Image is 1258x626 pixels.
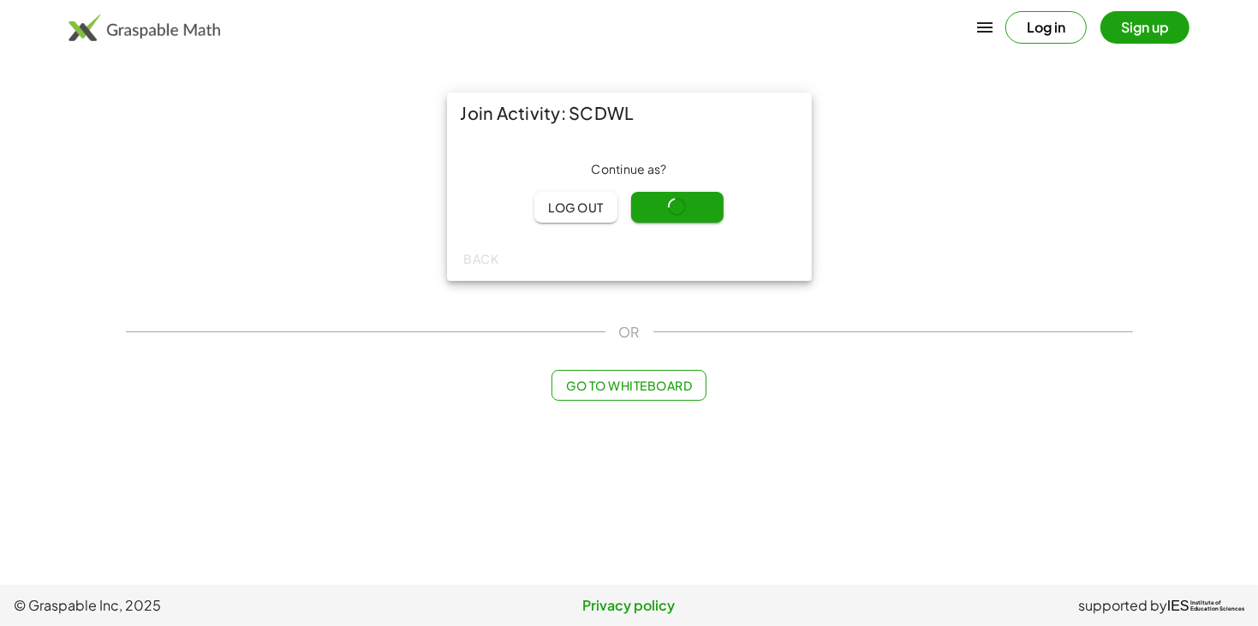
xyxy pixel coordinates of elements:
button: Log in [1005,11,1087,44]
span: Institute of Education Sciences [1190,600,1244,612]
span: © Graspable Inc, 2025 [14,595,424,616]
div: Continue as ? [461,161,798,178]
span: Go to Whiteboard [566,378,692,393]
span: IES [1167,598,1189,614]
button: Log out [534,192,617,223]
a: IESInstitute ofEducation Sciences [1167,595,1244,616]
span: Log out [548,200,604,215]
div: Join Activity: SCDWL [447,92,812,134]
a: Privacy policy [424,595,834,616]
span: supported by [1078,595,1167,616]
span: OR [619,322,640,343]
button: Sign up [1100,11,1189,44]
button: Go to Whiteboard [551,370,707,401]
